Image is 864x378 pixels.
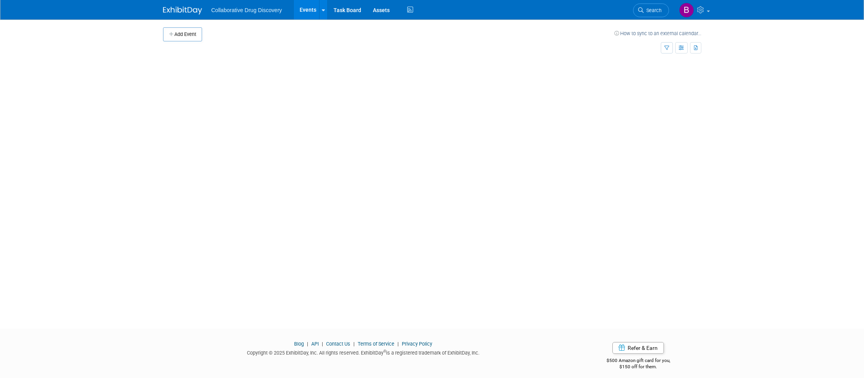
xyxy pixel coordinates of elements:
[211,7,282,13] span: Collaborative Drug Discovery
[644,7,662,13] span: Search
[294,341,304,347] a: Blog
[305,341,310,347] span: |
[163,348,564,357] div: Copyright © 2025 ExhibitDay, Inc. All rights reserved. ExhibitDay is a registered trademark of Ex...
[163,7,202,14] img: ExhibitDay
[612,342,664,354] a: Refer & Earn
[326,341,350,347] a: Contact Us
[396,341,401,347] span: |
[351,341,357,347] span: |
[320,341,325,347] span: |
[163,27,202,41] button: Add Event
[614,30,701,36] a: How to sync to an external calendar...
[679,3,694,18] img: Brittany Goldston
[575,364,701,370] div: $150 off for them.
[575,352,701,370] div: $500 Amazon gift card for you,
[633,4,669,17] a: Search
[311,341,319,347] a: API
[402,341,432,347] a: Privacy Policy
[358,341,394,347] a: Terms of Service
[383,349,386,353] sup: ®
